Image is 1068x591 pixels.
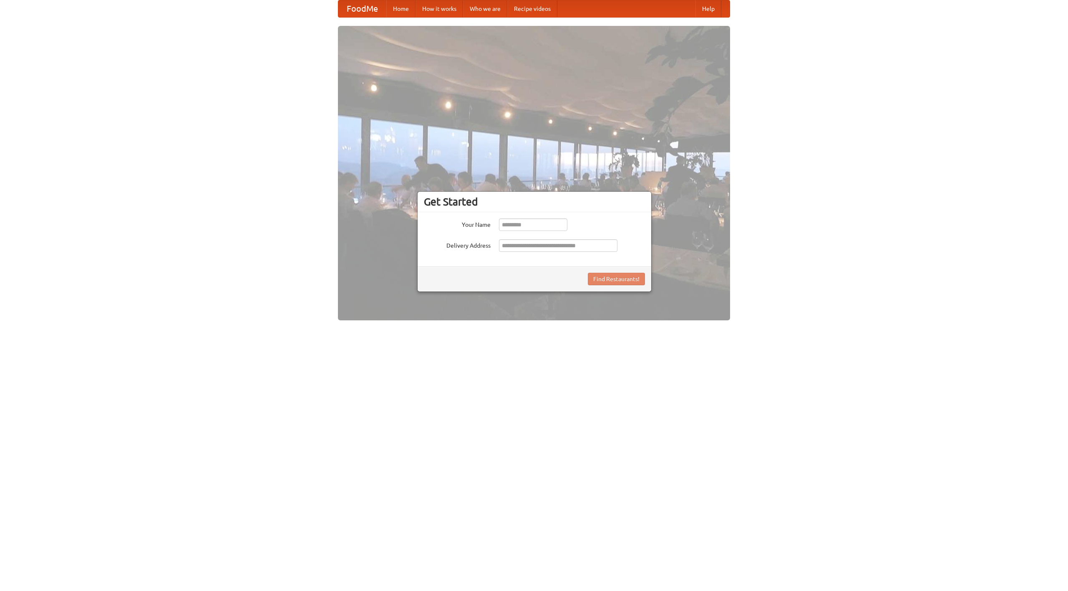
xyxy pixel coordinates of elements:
a: Recipe videos [507,0,557,17]
a: How it works [416,0,463,17]
label: Delivery Address [424,239,491,250]
a: FoodMe [338,0,386,17]
a: Home [386,0,416,17]
label: Your Name [424,218,491,229]
a: Who we are [463,0,507,17]
a: Help [695,0,721,17]
h3: Get Started [424,195,645,208]
button: Find Restaurants! [588,273,645,285]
